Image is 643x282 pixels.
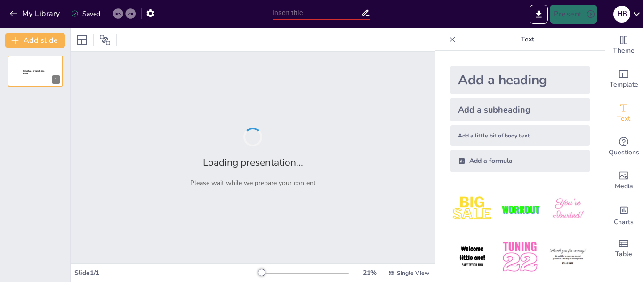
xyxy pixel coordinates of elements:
[605,164,643,198] div: Add images, graphics, shapes or video
[609,147,639,158] span: Questions
[498,235,542,279] img: 5.jpeg
[550,5,597,24] button: Present
[450,98,590,121] div: Add a subheading
[450,235,494,279] img: 4.jpeg
[52,75,60,84] div: 1
[203,156,303,169] h2: Loading presentation...
[5,33,65,48] button: Add slide
[71,9,100,18] div: Saved
[615,181,633,192] span: Media
[546,235,590,279] img: 6.jpeg
[605,96,643,130] div: Add text boxes
[614,217,634,227] span: Charts
[460,28,595,51] p: Text
[7,6,64,21] button: My Library
[190,178,316,187] p: Please wait while we prepare your content
[450,66,590,94] div: Add a heading
[605,130,643,164] div: Get real-time input from your audience
[605,198,643,232] div: Add charts and graphs
[610,80,638,90] span: Template
[74,32,89,48] div: Layout
[450,125,590,146] div: Add a little bit of body text
[605,232,643,266] div: Add a table
[613,5,630,24] button: H B
[605,62,643,96] div: Add ready made slides
[605,28,643,62] div: Change the overall theme
[99,34,111,46] span: Position
[530,5,548,24] button: Export to PowerPoint
[450,187,494,231] img: 1.jpeg
[358,268,381,277] div: 21 %
[498,187,542,231] img: 2.jpeg
[613,6,630,23] div: H B
[74,268,258,277] div: Slide 1 / 1
[273,6,361,20] input: Insert title
[615,249,632,259] span: Table
[546,187,590,231] img: 3.jpeg
[397,269,429,277] span: Single View
[23,70,44,75] span: Sendsteps presentation editor
[8,56,63,87] div: 1
[613,46,635,56] span: Theme
[617,113,630,124] span: Text
[450,150,590,172] div: Add a formula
